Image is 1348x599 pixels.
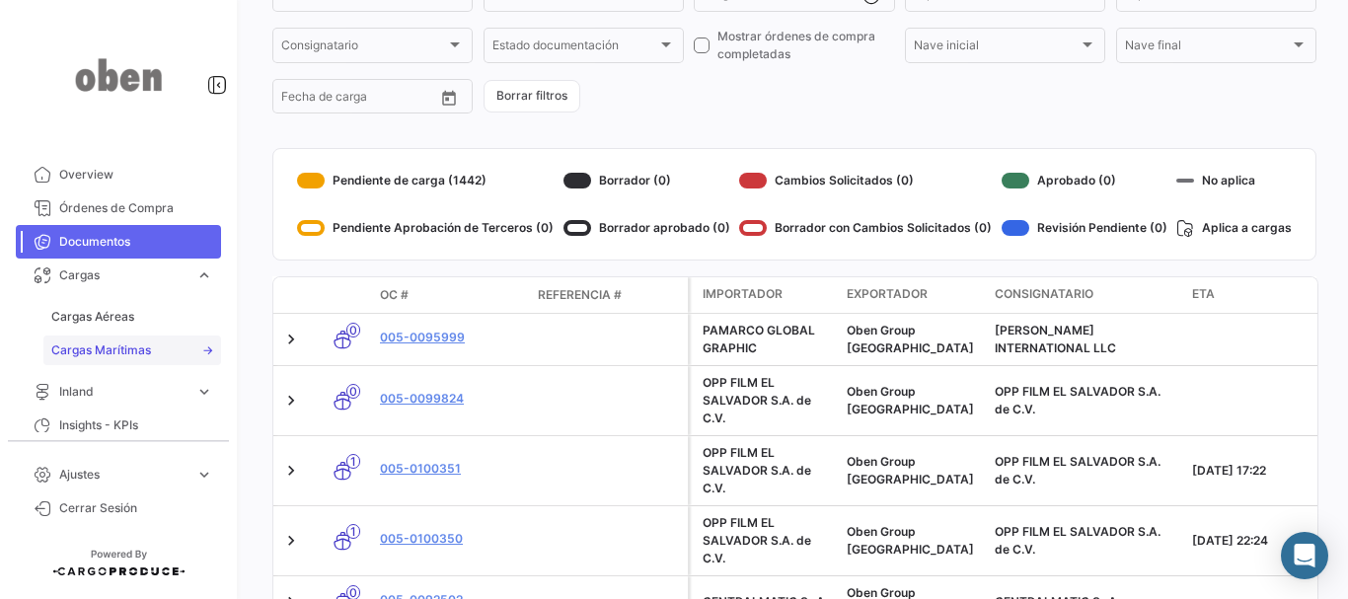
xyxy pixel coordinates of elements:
div: Aprobado (0) [1002,165,1167,196]
a: Documentos [16,225,221,259]
span: MARCO POLO INTERNATIONAL LLC [995,323,1116,355]
span: Consignatario [995,285,1093,303]
datatable-header-cell: Consignatario [987,277,1184,313]
span: Estado documentación [492,41,657,55]
span: 0 [346,384,360,399]
datatable-header-cell: Modo de Transporte [313,287,372,303]
div: No aplica [1176,165,1292,196]
img: oben-logo.png [69,24,168,126]
span: 1 [346,524,360,539]
a: Overview [16,158,221,191]
button: Open calendar [434,83,464,112]
div: PAMARCO GLOBAL GRAPHIC [703,322,831,357]
div: Oben Group [GEOGRAPHIC_DATA] [847,322,979,357]
a: Expand/Collapse Row [281,461,301,481]
div: Borrador aprobado (0) [563,212,730,244]
div: Pendiente de carga (1442) [297,165,554,196]
span: Overview [59,166,213,184]
a: Insights - KPIs [16,409,221,442]
div: Cambios Solicitados (0) [739,165,992,196]
a: 005-0100351 [380,460,522,478]
span: Ajustes [59,466,187,484]
span: Cerrar Sesión [59,499,213,517]
div: OPP FILM EL SALVADOR S.A. de C.V. [703,374,831,427]
input: Desde [281,93,317,107]
div: Oben Group [GEOGRAPHIC_DATA] [847,453,979,488]
span: OC # [380,286,409,304]
span: expand_more [195,466,213,484]
div: OPP FILM EL SALVADOR S.A. de C.V. [703,514,831,567]
span: Documentos [59,233,213,251]
div: Borrador (0) [563,165,730,196]
div: Abrir Intercom Messenger [1281,532,1328,579]
a: Expand/Collapse Row [281,531,301,551]
div: [DATE] 17:22 [1192,462,1324,480]
span: Insights - KPIs [59,416,213,434]
a: Expand/Collapse Row [281,391,301,411]
span: ETA [1192,285,1215,303]
span: expand_more [195,383,213,401]
span: Órdenes de Compra [59,199,213,217]
div: Oben Group [GEOGRAPHIC_DATA] [847,523,979,559]
a: 005-0095999 [380,329,522,346]
div: Oben Group [GEOGRAPHIC_DATA] [847,383,979,418]
div: Pendiente Aprobación de Terceros (0) [297,212,554,244]
div: Aplica a cargas [1176,212,1292,244]
span: Cargas Aéreas [51,308,134,326]
div: Revisión Pendiente (0) [1002,212,1167,244]
datatable-header-cell: Referencia # [530,278,688,312]
input: Hasta [331,93,404,107]
span: Inland [59,383,187,401]
span: OPP FILM EL SALVADOR S.A. de C.V. [995,384,1161,416]
button: Borrar filtros [484,80,580,112]
a: Cargas Aéreas [43,302,221,332]
span: Importador [703,285,783,303]
span: Referencia # [538,286,622,304]
span: Cargas [59,266,187,284]
span: OPP FILM EL SALVADOR S.A. de C.V. [995,524,1161,557]
datatable-header-cell: ETA [1184,277,1332,313]
div: Borrador con Cambios Solicitados (0) [739,212,992,244]
datatable-header-cell: Exportador [839,277,987,313]
div: OPP FILM EL SALVADOR S.A. de C.V. [703,444,831,497]
span: Consignatario [281,41,446,55]
a: Cargas Marítimas [43,336,221,365]
span: Exportador [847,285,928,303]
span: Nave final [1125,41,1290,55]
a: 005-0100350 [380,530,522,548]
span: expand_more [195,266,213,284]
span: Cargas Marítimas [51,341,151,359]
datatable-header-cell: OC # [372,278,530,312]
a: 005-0099824 [380,390,522,408]
span: 0 [346,323,360,337]
span: OPP FILM EL SALVADOR S.A. de C.V. [995,454,1161,487]
div: [DATE] 22:24 [1192,532,1324,550]
span: Mostrar órdenes de compra completadas [717,28,894,63]
a: Órdenes de Compra [16,191,221,225]
a: Expand/Collapse Row [281,330,301,349]
span: Nave inicial [914,41,1079,55]
datatable-header-cell: Importador [691,277,839,313]
span: 1 [346,454,360,469]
